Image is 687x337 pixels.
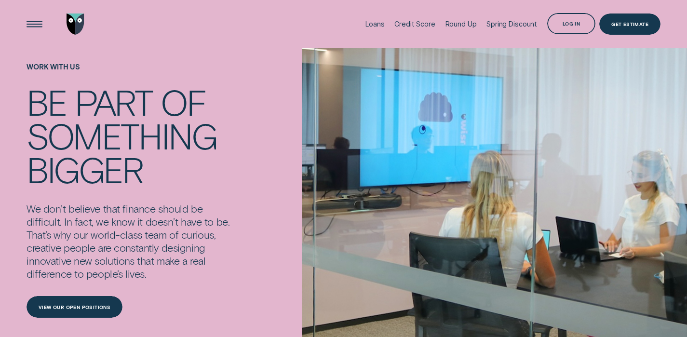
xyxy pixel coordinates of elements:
[394,20,435,28] div: Credit Score
[75,85,152,119] div: part
[27,202,235,280] p: We don’t believe that finance should be difficult. In fact, we know it doesn’t have to be. That’s...
[27,85,66,119] div: Be
[27,296,122,318] a: View our open positions
[27,63,235,85] h1: Work With Us
[24,13,45,35] button: Open Menu
[67,13,84,35] img: Wisr
[27,152,143,186] div: bigger
[365,20,384,28] div: Loans
[161,85,205,119] div: of
[599,13,660,35] a: Get Estimate
[486,20,537,28] div: Spring Discount
[547,13,595,35] button: Log in
[445,20,477,28] div: Round Up
[27,85,235,186] h4: Be part of something bigger
[27,119,217,152] div: something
